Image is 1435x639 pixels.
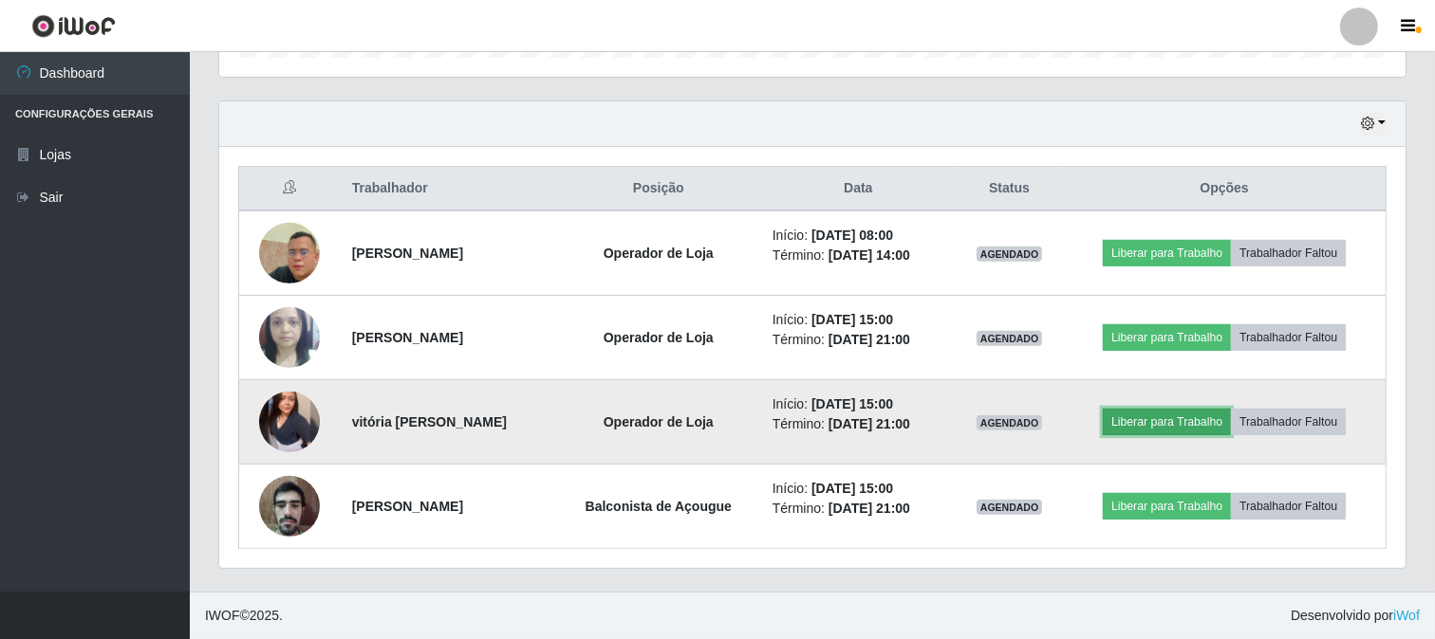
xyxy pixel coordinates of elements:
[352,330,463,345] strong: [PERSON_NAME]
[259,392,320,452] img: 1746551747350.jpeg
[259,297,320,377] img: 1725023751160.jpeg
[977,500,1043,515] span: AGENDADO
[1063,167,1386,211] th: Opções
[773,310,944,330] li: Início:
[604,330,714,345] strong: Operador de Loja
[829,247,910,263] time: [DATE] 14:00
[1103,409,1231,435] button: Liberar para Trabalho
[773,479,944,499] li: Início:
[341,167,556,211] th: Trabalhador
[829,501,910,516] time: [DATE] 21:00
[977,246,1043,262] span: AGENDADO
[773,330,944,350] li: Término:
[205,606,283,626] span: © 2025 .
[352,414,507,429] strong: vitória [PERSON_NAME]
[205,608,240,623] span: IWOF
[773,414,944,434] li: Término:
[811,228,893,243] time: [DATE] 08:00
[773,394,944,414] li: Início:
[31,14,116,38] img: CoreUI Logo
[773,246,944,265] li: Término:
[1291,606,1420,626] span: Desenvolvido por
[761,167,956,211] th: Data
[259,199,320,307] img: 1743539539732.jpeg
[773,499,944,519] li: Término:
[1231,324,1346,351] button: Trabalhador Faltou
[556,167,761,211] th: Posição
[1393,608,1420,623] a: iWof
[829,332,910,347] time: [DATE] 21:00
[1103,240,1231,266] button: Liberar para Trabalho
[1231,240,1346,266] button: Trabalhador Faltou
[1231,409,1346,435] button: Trabalhador Faltou
[829,416,910,431] time: [DATE] 21:00
[977,415,1043,430] span: AGENDADO
[1103,493,1231,520] button: Liberar para Trabalho
[352,499,463,514] strong: [PERSON_NAME]
[811,312,893,327] time: [DATE] 15:00
[604,414,714,429] strong: Operador de Loja
[773,226,944,246] li: Início:
[977,331,1043,346] span: AGENDADO
[1231,493,1346,520] button: Trabalhador Faltou
[811,396,893,411] time: [DATE] 15:00
[1103,324,1231,351] button: Liberar para Trabalho
[259,466,320,546] img: 1734364462584.jpeg
[586,499,732,514] strong: Balconista de Açougue
[352,246,463,261] strong: [PERSON_NAME]
[811,481,893,496] time: [DATE] 15:00
[604,246,714,261] strong: Operador de Loja
[956,167,1063,211] th: Status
